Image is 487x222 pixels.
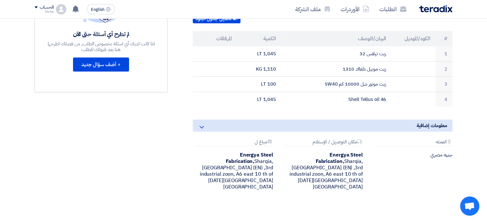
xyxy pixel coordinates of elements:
div: Sharqia, [GEOGRAPHIC_DATA] (EN) ,3rd industrial zoon, A6 east 10 th of [DATE][GEOGRAPHIC_DATA] [G... [193,152,273,190]
div: لم تطرح أي أسئلة حتى الآن [47,30,156,38]
th: الكمية [237,31,281,46]
span: English [91,7,104,12]
td: 1 [435,46,452,61]
a: الطلبات [374,2,411,17]
div: الحساب [40,5,53,10]
div: جنيه مصري [372,152,452,158]
td: 100 LT [237,77,281,92]
button: + أضف سؤال جديد [73,57,129,72]
div: Esraa [35,10,53,13]
a: الأوردرات [336,2,374,17]
td: 3 [435,77,452,92]
div: مباع ل [195,139,273,146]
td: 1,045 LT [237,92,281,107]
img: profile_test.png [56,4,66,14]
b: Energya Steel Fabrication, [316,151,363,165]
span: معلومات إضافية [416,122,447,129]
th: # [435,31,452,46]
div: Sharqia, [GEOGRAPHIC_DATA] (EN) ,3rd industrial zoon, A6 east 10 th of [DATE][GEOGRAPHIC_DATA] [G... [282,152,362,190]
a: Open chat [460,196,479,216]
td: Shell Tellus oil 46 [281,92,392,107]
td: 2 [435,61,452,77]
th: البيان/الوصف [281,31,392,46]
td: زيت تيلاس 32 [281,46,392,61]
td: 4 [435,92,452,107]
td: 1,045 LT [237,46,281,61]
div: مكان التوصيل / الإستلام [285,139,362,146]
div: العمله [375,139,452,146]
div: اذا كانت لديك أي اسئلة بخصوص الطلب, من فضلك اطرحها هنا بعد قبولك للطلب [47,41,156,52]
b: Energya Steel Fabrication, [226,151,273,165]
th: الكود/الموديل [391,31,435,46]
td: زيت موتور شل 10000 كم 5W40 [281,77,392,92]
button: English [87,4,115,14]
a: ملف الشركة [290,2,336,17]
img: Teradix logo [419,5,452,12]
th: المرفقات [193,31,237,46]
td: زيت موبيل دلفاك 1310 [281,61,392,77]
td: 1,110 KG [237,61,281,77]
